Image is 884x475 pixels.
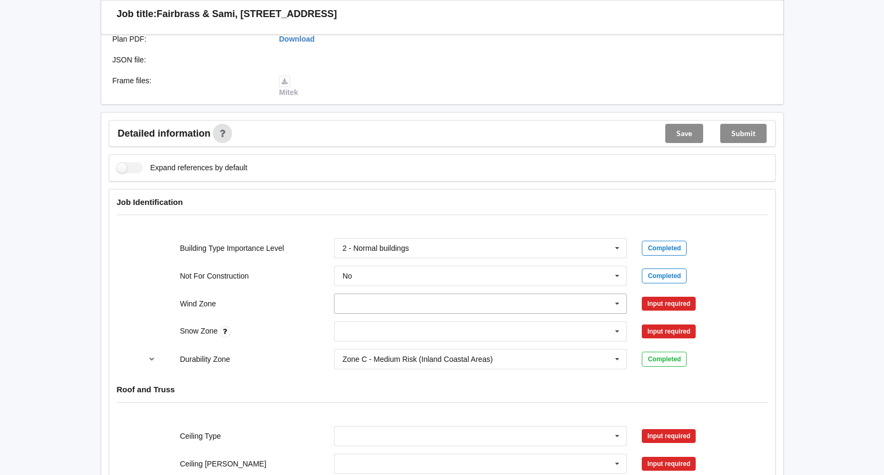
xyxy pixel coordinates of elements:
[180,432,221,440] label: Ceiling Type
[117,197,768,207] h4: Job Identification
[343,272,352,280] div: No
[180,460,266,468] label: Ceiling [PERSON_NAME]
[180,244,284,252] label: Building Type Importance Level
[642,241,687,256] div: Completed
[105,54,272,65] div: JSON file :
[180,355,230,363] label: Durability Zone
[642,352,687,367] div: Completed
[118,129,211,138] span: Detailed information
[642,429,696,443] div: Input required
[117,384,768,394] h4: Roof and Truss
[642,268,687,283] div: Completed
[343,244,409,252] div: 2 - Normal buildings
[343,355,493,363] div: Zone C - Medium Risk (Inland Coastal Areas)
[117,162,248,173] label: Expand references by default
[642,324,696,338] div: Input required
[105,34,272,44] div: Plan PDF :
[141,350,162,369] button: reference-toggle
[642,297,696,311] div: Input required
[279,35,315,43] a: Download
[180,327,220,335] label: Snow Zone
[180,272,249,280] label: Not For Construction
[180,299,216,308] label: Wind Zone
[157,8,337,20] h3: Fairbrass & Sami, [STREET_ADDRESS]
[105,75,272,98] div: Frame files :
[279,76,298,97] a: Mitek
[117,8,157,20] h3: Job title:
[642,457,696,471] div: Input required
